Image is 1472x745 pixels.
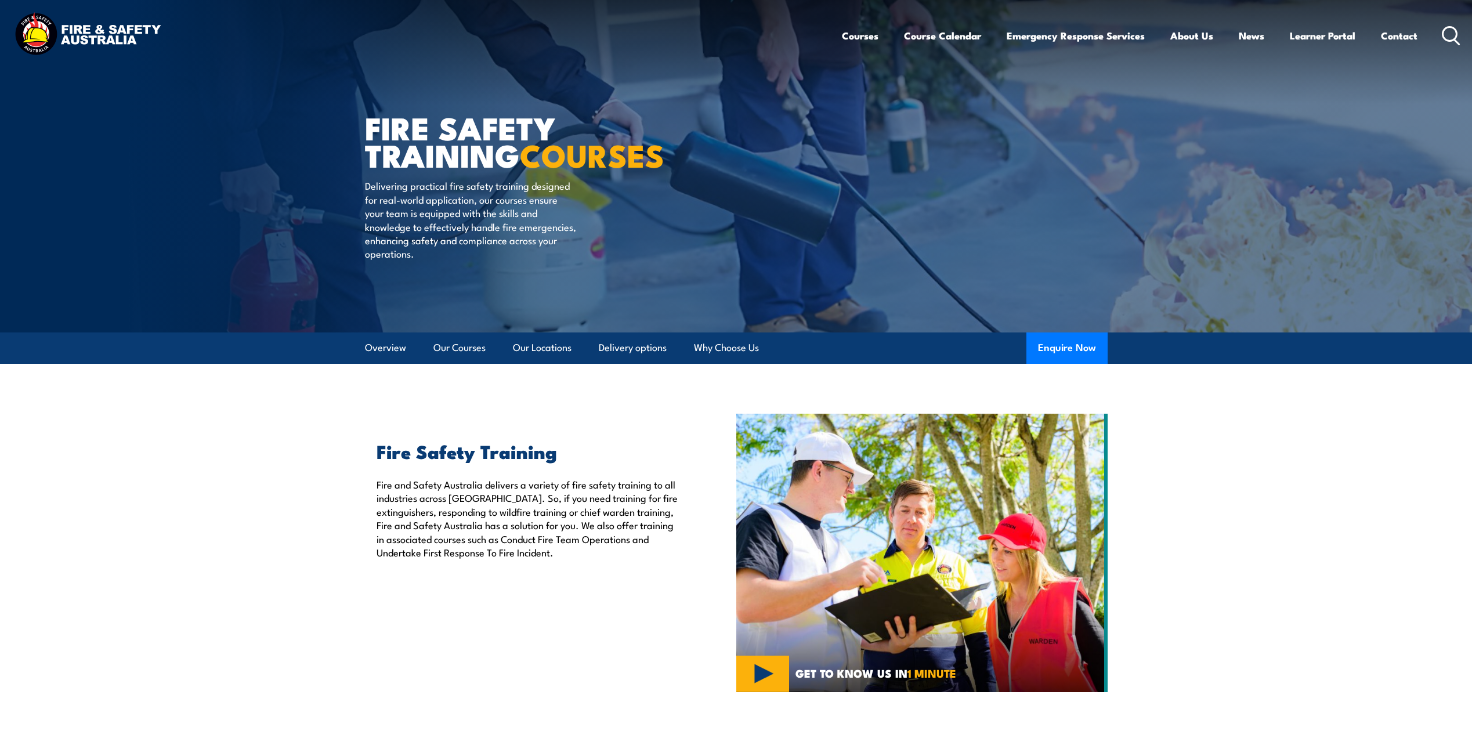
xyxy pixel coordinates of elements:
span: GET TO KNOW US IN [795,668,956,678]
p: Fire and Safety Australia delivers a variety of fire safety training to all industries across [GE... [377,478,683,559]
a: Learner Portal [1290,20,1355,51]
a: Why Choose Us [694,332,759,363]
h2: Fire Safety Training [377,443,683,459]
a: Course Calendar [904,20,981,51]
button: Enquire Now [1026,332,1108,364]
a: Emergency Response Services [1007,20,1145,51]
img: Fire Safety Training Courses [736,414,1108,692]
a: Courses [842,20,878,51]
a: Our Courses [433,332,486,363]
a: Contact [1381,20,1417,51]
p: Delivering practical fire safety training designed for real-world application, our courses ensure... [365,179,577,260]
strong: 1 MINUTE [907,664,956,681]
strong: COURSES [520,130,664,178]
a: Overview [365,332,406,363]
h1: FIRE SAFETY TRAINING [365,114,652,168]
a: Delivery options [599,332,667,363]
a: News [1239,20,1264,51]
a: Our Locations [513,332,572,363]
a: About Us [1170,20,1213,51]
